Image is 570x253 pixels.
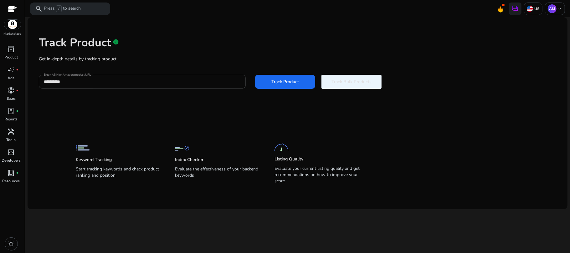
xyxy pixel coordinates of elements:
img: Index Checker [175,141,189,155]
span: / [56,5,62,12]
span: book_4 [8,169,15,177]
p: Reports [5,116,18,122]
p: US [533,6,540,11]
p: Ads [8,75,15,81]
span: search [35,5,43,13]
p: Developers [2,158,21,163]
span: inventory_2 [8,45,15,53]
div: v 4.0.25 [18,10,31,15]
img: us.svg [527,6,533,12]
h1: Track Product [39,36,111,49]
span: fiber_manual_record [16,172,19,174]
span: lab_profile [8,107,15,115]
div: Keywords by Traffic [69,37,105,41]
img: website_grey.svg [10,16,15,21]
p: Press to search [44,5,81,12]
div: Domain: [DOMAIN_NAME] [16,16,69,21]
img: tab_keywords_by_traffic_grey.svg [62,36,67,41]
p: AM [548,4,557,13]
p: Evaluate the effectiveness of your backend keywords [175,166,262,184]
p: Tools [7,137,16,143]
span: fiber_manual_record [16,68,19,71]
span: keyboard_arrow_down [557,6,562,11]
span: handyman [8,128,15,135]
span: info [113,39,119,45]
span: campaign [8,66,15,73]
img: tab_domain_overview_orange.svg [17,36,22,41]
p: Start tracking keywords and check product ranking and position [76,166,162,184]
div: Domain Overview [24,37,56,41]
p: Marketplace [4,32,21,36]
p: Resources [3,178,20,184]
p: Get in-depth details by tracking product [39,56,556,62]
p: Sales [7,96,16,101]
span: fiber_manual_record [16,89,19,92]
span: fiber_manual_record [16,110,19,112]
img: Keyword Tracking [76,141,90,155]
mat-label: Enter ASIN or Amazon product URL [44,73,91,77]
p: Index Checker [175,157,203,163]
span: light_mode [8,240,15,248]
span: code_blocks [8,149,15,156]
p: Product [4,54,18,60]
img: logo_orange.svg [10,10,15,15]
p: Keyword Tracking [76,157,112,163]
span: donut_small [8,87,15,94]
img: amazon.svg [4,20,21,29]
